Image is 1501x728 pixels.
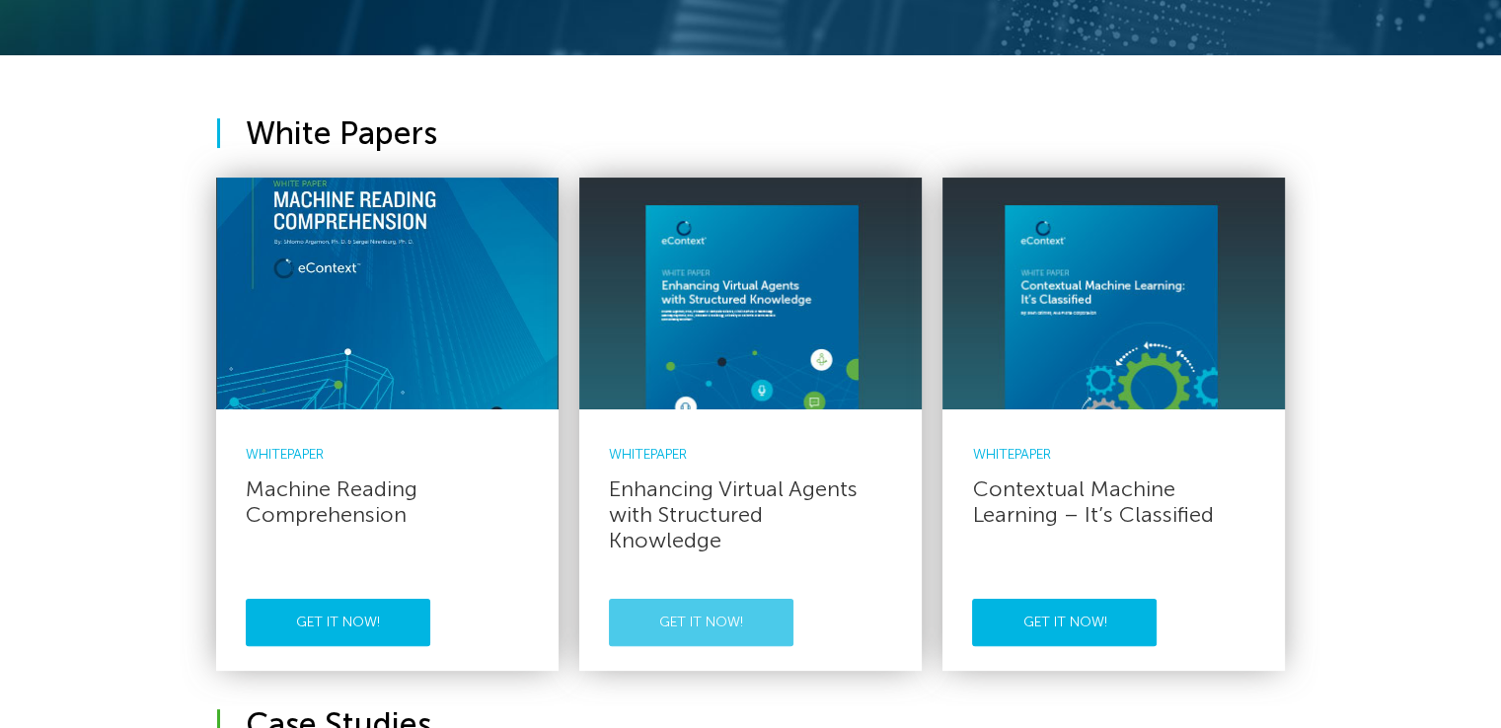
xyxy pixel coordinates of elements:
div: Whitepaper [972,444,1236,467]
a: Enhancing Virtual Agents with Structured Knowledge [609,475,858,554]
a: Contextual Machine Learning – It’s Classified [972,475,1213,528]
a: Get it now! [972,599,1157,646]
div: Whitepaper [609,444,872,467]
a: Get it now! [609,599,793,646]
div: Whitepaper [246,444,509,467]
a: Get it now! [246,599,430,646]
h3: White Papers [216,114,1285,152]
a: Machine Reading Comprehension [246,475,417,528]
